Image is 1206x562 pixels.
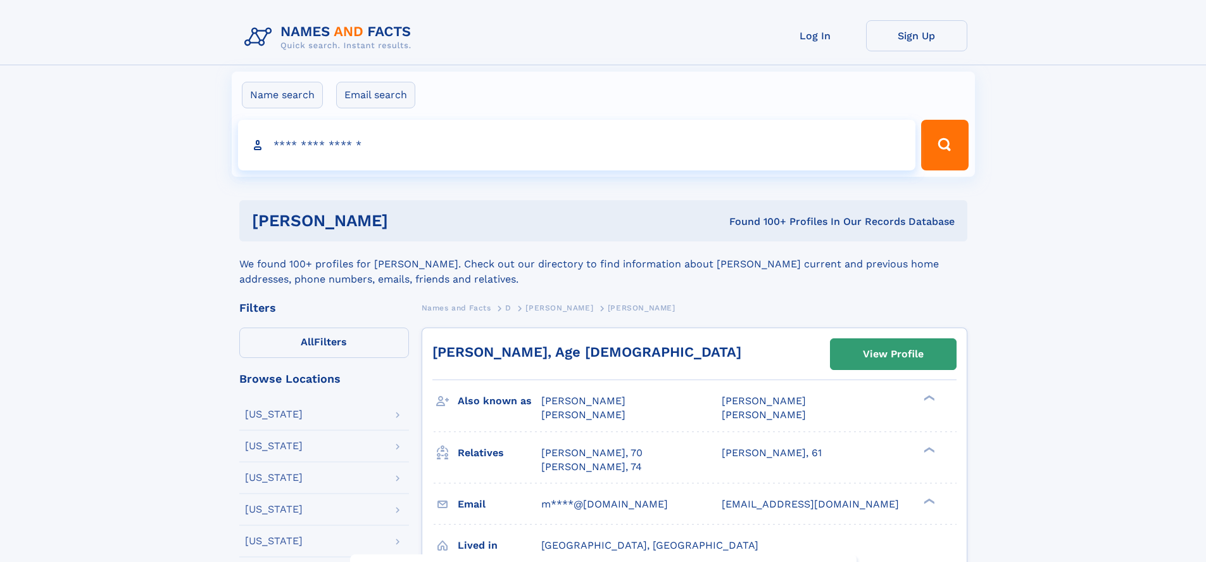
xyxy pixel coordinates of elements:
a: [PERSON_NAME], 70 [541,446,643,460]
a: [PERSON_NAME] [525,300,593,316]
div: [US_STATE] [245,473,303,483]
h1: [PERSON_NAME] [252,213,559,229]
div: View Profile [863,340,924,369]
h3: Relatives [458,442,541,464]
a: [PERSON_NAME], 74 [541,460,642,474]
span: [PERSON_NAME] [722,395,806,407]
label: Filters [239,328,409,358]
div: We found 100+ profiles for [PERSON_NAME]. Check out our directory to find information about [PERS... [239,241,967,287]
div: [US_STATE] [245,504,303,514]
span: [PERSON_NAME] [608,303,675,312]
div: [US_STATE] [245,441,303,451]
h3: Lived in [458,535,541,556]
div: Found 100+ Profiles In Our Records Database [558,215,955,229]
a: [PERSON_NAME], 61 [722,446,822,460]
a: D [505,300,512,316]
span: [EMAIL_ADDRESS][DOMAIN_NAME] [722,498,899,510]
label: Name search [242,82,323,108]
a: Sign Up [866,20,967,51]
img: Logo Names and Facts [239,20,422,54]
div: [US_STATE] [245,409,303,419]
button: Search Button [921,120,968,170]
div: Browse Locations [239,373,409,385]
span: [PERSON_NAME] [541,395,625,407]
div: ❯ [920,497,936,505]
div: Filters [239,302,409,314]
a: View Profile [831,339,956,369]
span: D [505,303,512,312]
a: [PERSON_NAME], Age [DEMOGRAPHIC_DATA] [432,344,741,360]
div: [US_STATE] [245,536,303,546]
span: [GEOGRAPHIC_DATA], [GEOGRAPHIC_DATA] [541,539,758,551]
span: [PERSON_NAME] [541,409,625,421]
span: All [301,336,314,348]
label: Email search [336,82,415,108]
h3: Email [458,494,541,515]
div: ❯ [920,394,936,402]
a: Log In [765,20,866,51]
input: search input [238,120,916,170]
h3: Also known as [458,390,541,412]
a: Names and Facts [422,300,491,316]
span: [PERSON_NAME] [722,409,806,421]
div: ❯ [920,445,936,454]
span: [PERSON_NAME] [525,303,593,312]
